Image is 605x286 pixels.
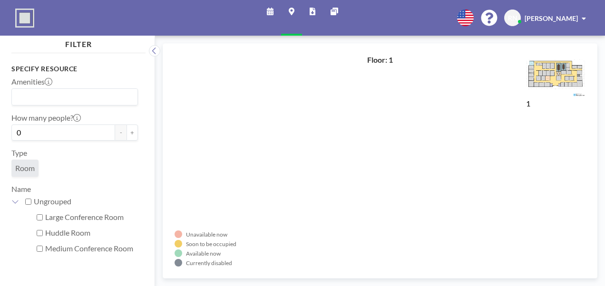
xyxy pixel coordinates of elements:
label: 1 [526,99,530,108]
div: Available now [186,250,221,257]
h3: Specify resource [11,65,138,73]
h4: FILTER [11,36,146,49]
span: [PERSON_NAME] [525,14,578,22]
div: Search for option [12,89,137,105]
div: Unavailable now [186,231,227,238]
button: - [115,124,127,141]
img: aa875e5003b7a7b7e162bafb637c8acd.png [526,55,585,97]
span: RN [508,14,517,22]
label: Amenities [11,77,52,86]
input: Search for option [13,91,132,103]
div: Currently disabled [186,259,232,267]
label: Name [11,184,31,193]
label: Ungrouped [34,197,138,206]
label: Huddle Room [45,228,138,238]
span: Room [15,163,35,172]
label: Large Conference Room [45,212,138,222]
label: Medium Conference Room [45,244,138,253]
button: + [127,124,138,141]
label: Type [11,148,27,158]
img: organization-logo [15,9,34,28]
div: Soon to be occupied [186,240,236,248]
label: How many people? [11,113,81,123]
h4: Floor: 1 [367,55,393,65]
